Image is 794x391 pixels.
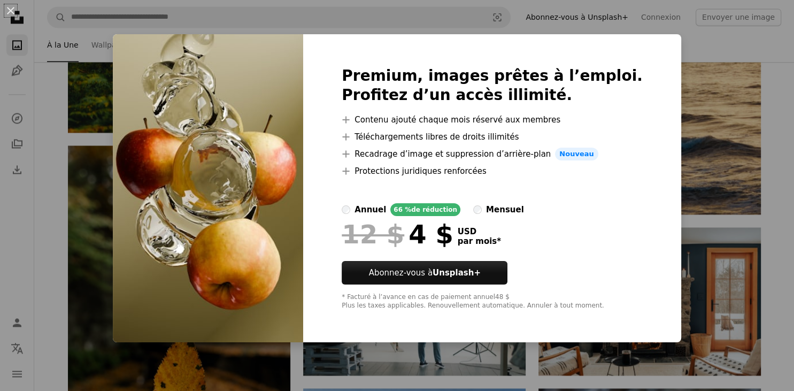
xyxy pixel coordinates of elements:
div: 66 % de réduction [390,203,460,216]
input: mensuel [473,205,482,214]
li: Téléchargements libres de droits illimités [342,131,643,143]
div: annuel [354,203,386,216]
img: premium_photo-1757478677055-85288730a5c2 [113,34,303,342]
div: mensuel [486,203,524,216]
input: annuel66 %de réduction [342,205,350,214]
span: 12 $ [342,220,404,248]
div: * Facturé à l’avance en cas de paiement annuel 48 $ Plus les taxes applicables. Renouvellement au... [342,293,643,310]
li: Protections juridiques renforcées [342,165,643,178]
button: Abonnez-vous àUnsplash+ [342,261,507,285]
strong: Unsplash+ [433,268,481,278]
h2: Premium, images prêtes à l’emploi. Profitez d’un accès illimité. [342,66,643,105]
span: USD [458,227,501,236]
span: Nouveau [555,148,598,160]
li: Contenu ajouté chaque mois réservé aux membres [342,113,643,126]
li: Recadrage d’image et suppression d’arrière-plan [342,148,643,160]
span: par mois * [458,236,501,246]
div: 4 $ [342,220,453,248]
